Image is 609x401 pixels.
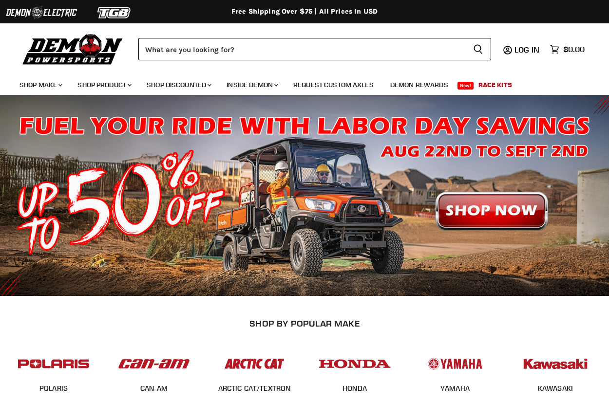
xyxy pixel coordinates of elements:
span: Log in [514,45,539,55]
a: KAWASAKI [538,384,573,393]
span: $0.00 [563,45,585,54]
a: $0.00 [545,42,590,56]
img: POPULAR_MAKE_logo_5_20258e7f-293c-4aac-afa8-159eaa299126.jpg [417,349,493,379]
img: TGB Logo 2 [78,3,151,22]
a: ARCTIC CAT/TEXTRON [218,384,291,393]
span: POLARIS [39,384,68,394]
input: Search [138,38,465,60]
a: CAN-AM [140,384,168,393]
span: ARCTIC CAT/TEXTRON [218,384,291,394]
img: POPULAR_MAKE_logo_3_027535af-6171-4c5e-a9bc-f0eccd05c5d6.jpg [216,349,292,379]
a: YAMAHA [440,384,470,393]
img: POPULAR_MAKE_logo_4_4923a504-4bac-4306-a1be-165a52280178.jpg [317,349,393,379]
img: POPULAR_MAKE_logo_2_dba48cf1-af45-46d4-8f73-953a0f002620.jpg [16,349,92,379]
span: YAMAHA [440,384,470,394]
img: Demon Electric Logo 2 [5,3,78,22]
img: POPULAR_MAKE_logo_6_76e8c46f-2d1e-4ecc-b320-194822857d41.jpg [517,349,593,379]
a: Log in [510,45,545,54]
ul: Main menu [12,71,582,95]
span: KAWASAKI [538,384,573,394]
a: Inside Demon [219,75,284,95]
h2: SHOP BY POPULAR MAKE [12,318,597,328]
a: Request Custom Axles [286,75,381,95]
a: Race Kits [471,75,519,95]
img: Demon Powersports [19,32,126,66]
a: HONDA [343,384,367,393]
a: Shop Product [70,75,137,95]
form: Product [138,38,491,60]
button: Search [465,38,491,60]
a: Shop Discounted [139,75,217,95]
a: Shop Make [12,75,68,95]
a: Demon Rewards [383,75,456,95]
img: POPULAR_MAKE_logo_1_adc20308-ab24-48c4-9fac-e3c1a623d575.jpg [116,349,192,379]
span: New! [457,82,474,90]
span: HONDA [343,384,367,394]
a: POLARIS [39,384,68,393]
span: CAN-AM [140,384,168,394]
